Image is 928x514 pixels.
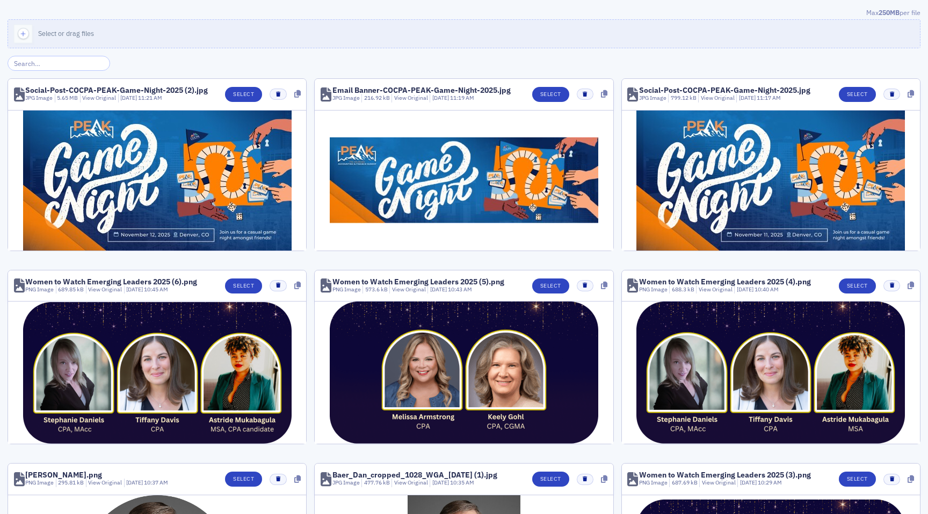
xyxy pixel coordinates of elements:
[126,479,144,486] span: [DATE]
[225,472,262,487] button: Select
[332,471,497,479] div: Baer_Dan_cropped_1028_WGA_[DATE] (1).jpg
[839,472,876,487] button: Select
[669,285,694,294] div: 688.3 kB
[448,285,472,293] span: 10:43 AM
[839,87,876,102] button: Select
[332,479,360,487] div: JPG Image
[699,285,733,293] a: View Original
[450,479,474,486] span: 10:35 AM
[332,278,504,285] div: Women to Watch Emerging Leaders 2025 (5).png
[25,278,197,285] div: Women to Watch Emerging Leaders 2025 (6).png
[225,87,262,102] button: Select
[82,94,116,101] a: View Original
[879,8,900,17] span: 250MB
[430,285,448,293] span: [DATE]
[639,278,811,285] div: Women to Watch Emerging Leaders 2025 (4).png
[668,94,697,102] div: 799.12 kB
[639,86,810,94] div: Social-Post-COCPA-PEAK-Game-Night-2025.jpg
[25,94,53,102] div: JPG Image
[758,479,782,486] span: 10:29 AM
[225,278,262,293] button: Select
[88,479,122,486] a: View Original
[363,285,388,294] div: 573.6 kB
[120,94,138,101] span: [DATE]
[361,94,390,102] div: 216.92 kB
[8,56,110,71] input: Search…
[144,479,168,486] span: 10:37 AM
[702,479,736,486] a: View Original
[332,86,511,94] div: Email Banner-COCPA-PEAK-Game-Night-2025.jpg
[88,285,122,293] a: View Original
[25,471,102,479] div: [PERSON_NAME].png
[394,94,428,101] a: View Original
[432,94,450,101] span: [DATE]
[126,285,144,293] span: [DATE]
[144,285,168,293] span: 10:45 AM
[639,94,666,102] div: JPG Image
[38,29,94,38] span: Select or drag files
[669,479,698,487] div: 687.69 kB
[55,94,78,102] div: 5.65 MB
[56,285,84,294] div: 689.85 kB
[532,472,569,487] button: Select
[394,479,428,486] a: View Original
[757,94,781,101] span: 11:17 AM
[25,285,54,294] div: PNG Image
[701,94,735,101] a: View Original
[450,94,474,101] span: 11:19 AM
[332,285,361,294] div: PNG Image
[25,479,54,487] div: PNG Image
[56,479,84,487] div: 295.81 kB
[432,479,450,486] span: [DATE]
[639,285,668,294] div: PNG Image
[839,278,876,293] button: Select
[739,94,757,101] span: [DATE]
[532,278,569,293] button: Select
[8,8,920,19] div: Max per file
[138,94,162,101] span: 11:21 AM
[639,479,668,487] div: PNG Image
[740,479,758,486] span: [DATE]
[25,86,208,94] div: Social-Post-COCPA-PEAK-Game-Night-2025 (2).jpg
[639,471,811,479] div: Women to Watch Emerging Leaders 2025 (3).png
[737,285,755,293] span: [DATE]
[755,285,779,293] span: 10:40 AM
[361,479,390,487] div: 477.76 kB
[532,87,569,102] button: Select
[332,94,360,102] div: JPG Image
[8,19,920,48] button: Select or drag files
[392,285,426,293] a: View Original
